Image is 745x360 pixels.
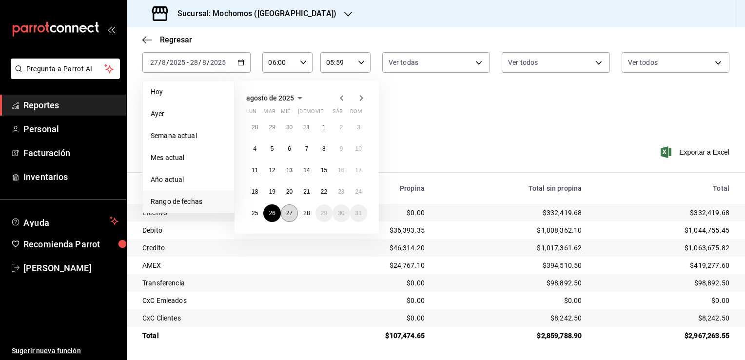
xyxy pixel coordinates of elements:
abbr: 15 de agosto de 2025 [321,167,327,174]
div: Credito [142,243,300,253]
div: $8,242.50 [597,313,729,323]
button: 27 de agosto de 2025 [281,204,298,222]
button: 31 de julio de 2025 [298,119,315,136]
button: agosto de 2025 [246,92,306,104]
div: $0.00 [315,296,425,305]
abbr: 16 de agosto de 2025 [338,167,344,174]
abbr: 29 de agosto de 2025 [321,210,327,217]
input: ---- [169,59,186,66]
button: 28 de agosto de 2025 [298,204,315,222]
abbr: 24 de agosto de 2025 [355,188,362,195]
div: $1,044,755.45 [597,225,729,235]
span: Ayuda [23,215,106,227]
div: $46,314.20 [315,243,425,253]
abbr: 14 de agosto de 2025 [303,167,310,174]
button: 9 de agosto de 2025 [333,140,350,158]
button: 4 de agosto de 2025 [246,140,263,158]
div: $332,419.68 [440,208,582,218]
abbr: 31 de agosto de 2025 [355,210,362,217]
abbr: 20 de agosto de 2025 [286,188,293,195]
button: 19 de agosto de 2025 [263,183,280,200]
span: Pregunta a Parrot AI [26,64,105,74]
abbr: 3 de agosto de 2025 [357,124,360,131]
abbr: 30 de julio de 2025 [286,124,293,131]
div: Debito [142,225,300,235]
button: 18 de agosto de 2025 [246,183,263,200]
span: Regresar [160,35,192,44]
abbr: 6 de agosto de 2025 [288,145,291,152]
abbr: 31 de julio de 2025 [303,124,310,131]
span: Ayer [151,109,226,119]
button: 8 de agosto de 2025 [315,140,333,158]
button: 31 de agosto de 2025 [350,204,367,222]
button: 17 de agosto de 2025 [350,161,367,179]
button: 14 de agosto de 2025 [298,161,315,179]
button: 28 de julio de 2025 [246,119,263,136]
abbr: 30 de agosto de 2025 [338,210,344,217]
span: Inventarios [23,170,118,183]
abbr: jueves [298,108,355,119]
input: -- [190,59,198,66]
div: $0.00 [440,296,582,305]
div: $8,242.50 [440,313,582,323]
abbr: 4 de agosto de 2025 [253,145,256,152]
abbr: 18 de agosto de 2025 [252,188,258,195]
button: 6 de agosto de 2025 [281,140,298,158]
div: Total [142,331,300,340]
span: [PERSON_NAME] [23,261,118,275]
button: 10 de agosto de 2025 [350,140,367,158]
div: $0.00 [315,313,425,323]
abbr: 28 de julio de 2025 [252,124,258,131]
h3: Sucursal: Mochomos ([GEOGRAPHIC_DATA]) [170,8,336,20]
input: ---- [210,59,226,66]
abbr: 7 de agosto de 2025 [305,145,309,152]
button: 3 de agosto de 2025 [350,119,367,136]
abbr: 12 de agosto de 2025 [269,167,275,174]
button: 29 de julio de 2025 [263,119,280,136]
abbr: sábado [333,108,343,119]
abbr: 22 de agosto de 2025 [321,188,327,195]
abbr: domingo [350,108,362,119]
div: $107,474.65 [315,331,425,340]
button: 25 de agosto de 2025 [246,204,263,222]
abbr: 8 de agosto de 2025 [322,145,326,152]
span: / [166,59,169,66]
abbr: 17 de agosto de 2025 [355,167,362,174]
div: $394,510.50 [440,260,582,270]
div: $1,008,362.10 [440,225,582,235]
button: 12 de agosto de 2025 [263,161,280,179]
div: $332,419.68 [597,208,729,218]
span: Ver todos [508,58,538,67]
input: -- [150,59,158,66]
button: Exportar a Excel [663,146,729,158]
div: CxC Clientes [142,313,300,323]
button: 24 de agosto de 2025 [350,183,367,200]
span: Rango de fechas [151,197,226,207]
div: CxC Emleados [142,296,300,305]
div: $2,967,263.55 [597,331,729,340]
abbr: 1 de agosto de 2025 [322,124,326,131]
button: Pregunta a Parrot AI [11,59,120,79]
span: / [198,59,201,66]
input: -- [161,59,166,66]
div: $1,063,675.82 [597,243,729,253]
abbr: 26 de agosto de 2025 [269,210,275,217]
button: Regresar [142,35,192,44]
abbr: 28 de agosto de 2025 [303,210,310,217]
span: Mes actual [151,153,226,163]
abbr: 23 de agosto de 2025 [338,188,344,195]
span: Reportes [23,99,118,112]
button: 13 de agosto de 2025 [281,161,298,179]
span: Personal [23,122,118,136]
button: 11 de agosto de 2025 [246,161,263,179]
span: Ver todas [389,58,418,67]
button: 21 de agosto de 2025 [298,183,315,200]
abbr: 21 de agosto de 2025 [303,188,310,195]
abbr: lunes [246,108,256,119]
abbr: 11 de agosto de 2025 [252,167,258,174]
button: 7 de agosto de 2025 [298,140,315,158]
abbr: 2 de agosto de 2025 [339,124,343,131]
button: 15 de agosto de 2025 [315,161,333,179]
div: $1,017,361.62 [440,243,582,253]
a: Pregunta a Parrot AI [7,71,120,81]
